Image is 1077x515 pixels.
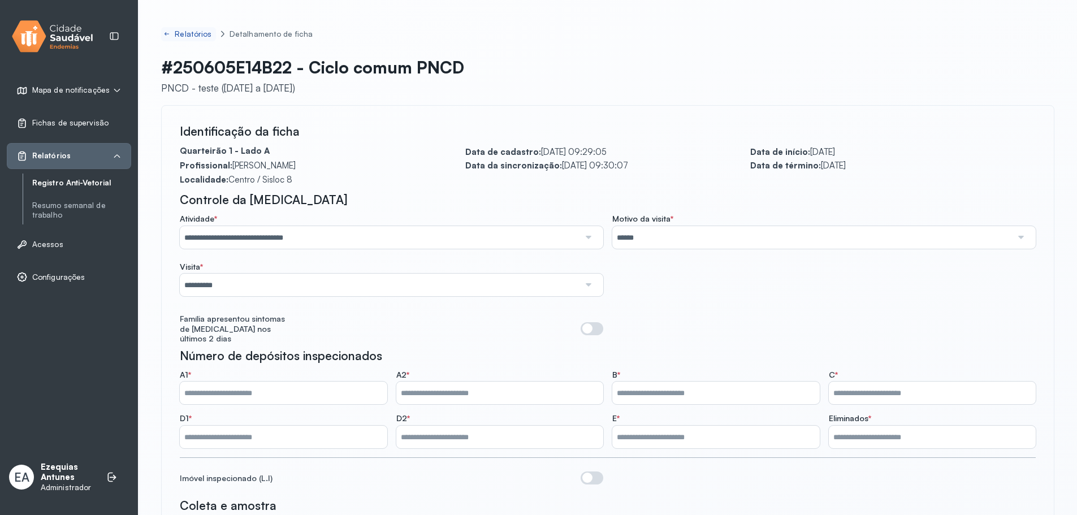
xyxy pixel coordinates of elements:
[180,124,1036,139] div: Identificação da ficha
[16,271,122,283] a: Configurações
[175,29,214,39] div: Relatórios
[32,240,63,249] span: Acessos
[180,473,273,483] div: Imóvel inspecionado (L.I)
[180,314,293,344] div: Família apresentou sintomas de [MEDICAL_DATA] nos últimos 2 dias
[396,413,410,423] span: D2
[161,82,464,94] div: PNCD - teste ([DATE] a [DATE])
[16,239,122,250] a: Acessos
[41,483,95,492] p: Administrador
[227,27,315,41] a: Detalhamento de ficha
[32,178,131,188] a: Registro Anti-Vetorial
[562,160,628,171] span: [DATE] 09:30:07
[612,370,620,380] span: B
[821,160,846,171] span: [DATE]
[12,18,93,55] img: logo.svg
[32,85,110,95] span: Mapa de notificações
[180,214,217,224] span: Atividade
[228,174,292,185] span: Centro / Sisloc 8
[612,214,673,224] span: Motivo da visita
[465,160,562,171] span: Data da sincronização:
[180,262,203,272] span: Visita
[396,370,409,380] span: A2
[180,413,192,423] span: D1
[180,348,1036,363] div: Número de depósitos inspecionados
[810,146,835,157] span: [DATE]
[180,192,1036,207] div: Controle da [MEDICAL_DATA]
[750,160,821,171] span: Data de término:
[32,118,109,128] span: Fichas de supervisão
[750,146,810,157] span: Data de início:
[180,146,465,158] div: Quarteirão 1 - Lado A
[14,470,29,484] span: EA
[612,413,620,423] span: E
[541,146,607,157] span: [DATE] 09:29:05
[829,370,838,380] span: C
[230,29,313,39] div: Detalhamento de ficha
[180,160,232,171] span: Profissional:
[161,57,464,77] p: #250605E14B22 - Ciclo comum PNCD
[465,146,541,157] span: Data de cadastro:
[32,151,71,161] span: Relatórios
[41,462,95,483] p: Ezequias Antunes
[829,413,871,423] span: Eliminados
[32,176,131,190] a: Registro Anti-Vetorial
[16,118,122,129] a: Fichas de supervisão
[180,498,1036,513] div: Coleta e amostra
[32,201,131,220] a: Resumo semanal de trabalho
[180,370,191,380] span: A1
[180,174,228,185] span: Localidade:
[161,27,216,41] a: Relatórios
[32,272,85,282] span: Configurações
[232,160,296,171] span: [PERSON_NAME]
[32,198,131,222] a: Resumo semanal de trabalho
